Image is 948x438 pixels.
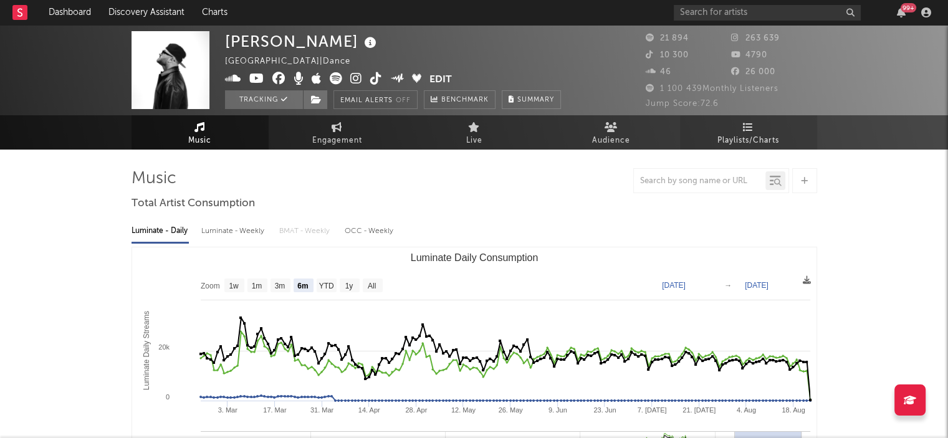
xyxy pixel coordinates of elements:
text: [DATE] [745,281,768,290]
div: 99 + [901,3,916,12]
text: 28. Apr [405,406,427,414]
span: 263 639 [731,34,780,42]
div: Luminate - Weekly [201,221,267,242]
button: 99+ [897,7,906,17]
span: Benchmark [441,93,489,108]
text: 0 [165,393,169,401]
span: 10 300 [646,51,689,59]
span: Playlists/Charts [717,133,779,148]
text: 20k [158,343,170,351]
button: Edit [429,72,452,88]
text: → [724,281,732,290]
text: 1w [229,282,239,290]
span: 4790 [731,51,767,59]
span: Total Artist Consumption [132,196,255,211]
text: 9. Jun [548,406,567,414]
span: 46 [646,68,671,76]
button: Tracking [225,90,303,109]
span: 21 894 [646,34,689,42]
span: 26 000 [731,68,775,76]
text: 4. Aug [736,406,755,414]
text: 1y [345,282,353,290]
button: Email AlertsOff [333,90,418,109]
input: Search for artists [674,5,861,21]
span: Music [188,133,211,148]
text: 31. Mar [310,406,333,414]
a: Live [406,115,543,150]
text: 17. Mar [263,406,287,414]
span: Engagement [312,133,362,148]
text: All [367,282,375,290]
button: Summary [502,90,561,109]
div: OCC - Weekly [345,221,395,242]
text: 7. [DATE] [637,406,666,414]
a: Playlists/Charts [680,115,817,150]
span: Summary [517,97,554,103]
text: 23. Jun [593,406,616,414]
text: 21. [DATE] [682,406,716,414]
a: Audience [543,115,680,150]
div: [GEOGRAPHIC_DATA] | Dance [225,54,365,69]
a: Music [132,115,269,150]
span: Audience [592,133,630,148]
div: Luminate - Daily [132,221,189,242]
span: 1 100 439 Monthly Listeners [646,85,778,93]
text: 3. Mar [218,406,237,414]
div: [PERSON_NAME] [225,31,380,52]
text: 18. Aug [782,406,805,414]
a: Benchmark [424,90,496,109]
em: Off [396,97,411,104]
text: Zoom [201,282,220,290]
text: Luminate Daily Streams [141,311,150,390]
text: Luminate Daily Consumption [410,252,538,263]
input: Search by song name or URL [634,176,765,186]
text: 6m [297,282,308,290]
text: [DATE] [662,281,686,290]
text: 1m [251,282,262,290]
text: 26. May [498,406,523,414]
text: 3m [274,282,285,290]
text: 14. Apr [358,406,380,414]
span: Live [466,133,482,148]
a: Engagement [269,115,406,150]
text: 12. May [451,406,476,414]
span: Jump Score: 72.6 [646,100,719,108]
text: YTD [318,282,333,290]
